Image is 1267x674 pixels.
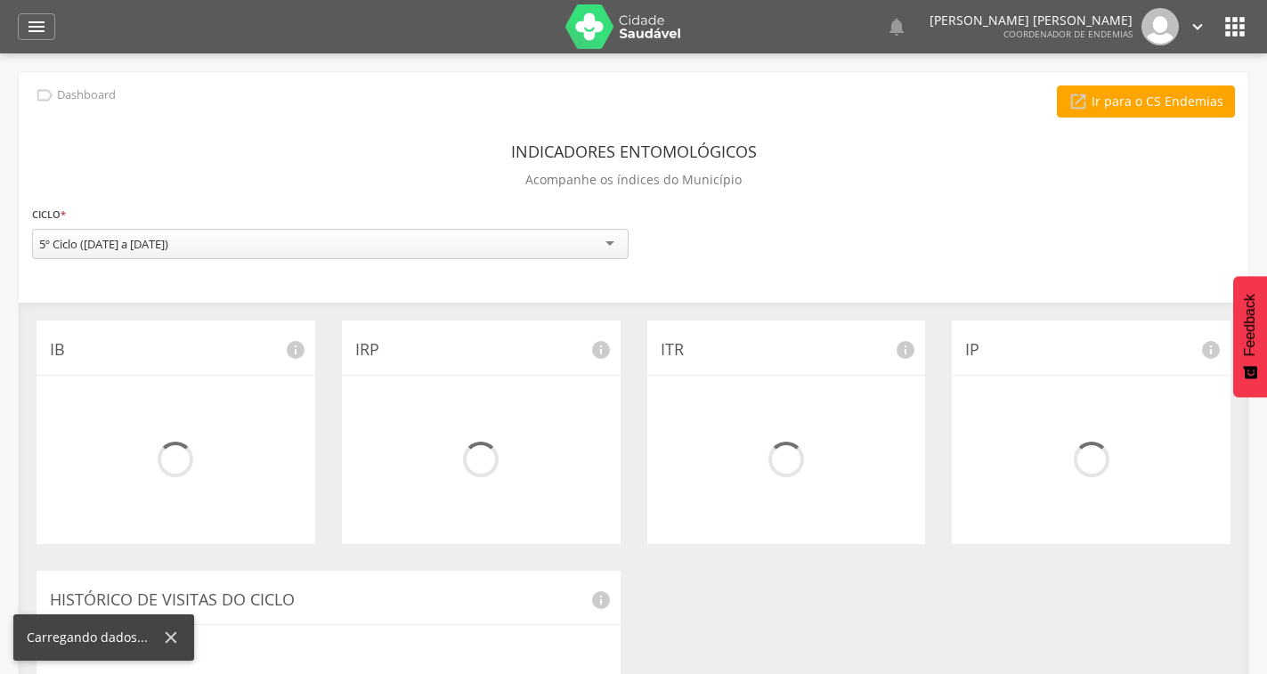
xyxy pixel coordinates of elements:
[1200,339,1222,361] i: info
[661,338,913,361] p: ITR
[886,16,907,37] i: 
[1068,92,1088,111] i: 
[1188,8,1207,45] a: 
[32,205,66,224] label: Ciclo
[50,589,607,612] p: Histórico de Visitas do Ciclo
[1242,294,1258,356] span: Feedback
[35,85,54,105] i: 
[1233,276,1267,397] button: Feedback - Mostrar pesquisa
[26,16,47,37] i: 
[511,135,757,167] header: Indicadores Entomológicos
[50,338,302,361] p: IB
[895,339,916,361] i: info
[886,8,907,45] a: 
[1057,85,1235,118] a: Ir para o CS Endemias
[590,589,612,611] i: info
[57,88,116,102] p: Dashboard
[1003,28,1133,40] span: Coordenador de Endemias
[27,629,161,646] div: Carregando dados...
[965,338,1217,361] p: IP
[285,339,306,361] i: info
[18,13,55,40] a: 
[590,339,612,361] i: info
[1221,12,1249,41] i: 
[1188,17,1207,37] i: 
[930,14,1133,27] p: [PERSON_NAME] [PERSON_NAME]
[525,167,742,192] p: Acompanhe os índices do Município
[355,338,607,361] p: IRP
[39,236,168,252] div: 5º Ciclo ([DATE] a [DATE])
